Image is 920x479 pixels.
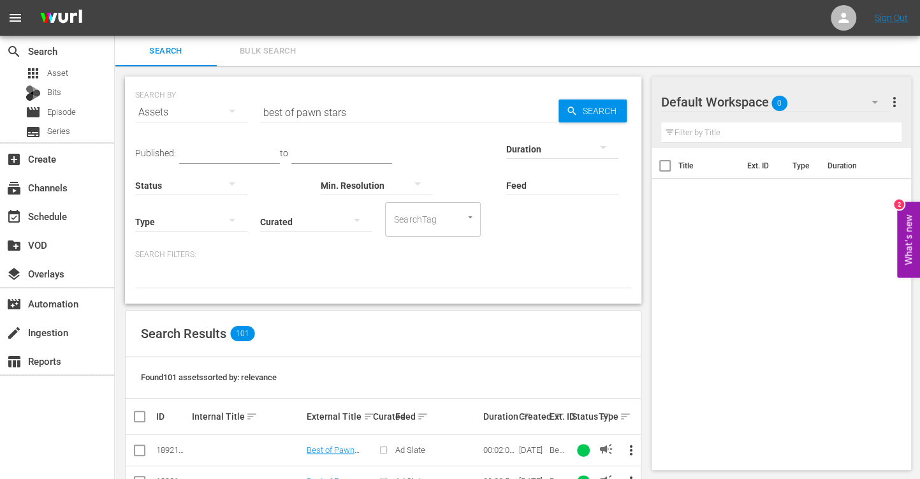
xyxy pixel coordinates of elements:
th: Type [784,148,819,184]
span: Channels [6,181,22,196]
span: Overlays [6,267,22,282]
div: Internal Title [191,409,302,424]
span: Bits [47,86,61,99]
span: Search [6,44,22,59]
div: Curated [373,411,391,422]
div: 00:02:00.085 [483,445,515,455]
span: Found 101 assets sorted by: relevance [141,372,277,382]
div: Status [572,409,595,424]
span: 0 [771,90,787,117]
span: Episode [47,106,76,119]
div: 2 [894,199,904,209]
span: sort [246,411,258,422]
span: Asset [26,66,41,81]
div: [DATE] [519,445,546,455]
button: more_vert [886,87,902,117]
div: Assets [135,94,247,130]
span: Series [47,125,70,138]
span: VOD [6,238,22,253]
button: Open [464,211,476,223]
span: to [280,148,288,158]
button: Open Feedback Widget [897,202,920,277]
span: menu [8,10,23,26]
span: sort [363,411,375,422]
span: AD [598,441,613,457]
div: ID [156,411,187,422]
span: Search [578,99,627,122]
span: sort [417,411,428,422]
span: Asset [47,67,68,80]
div: Bits [26,85,41,101]
a: Best of Pawn Stars Ad Slate 120 [307,445,360,474]
a: Sign Out [875,13,908,23]
span: Series [26,124,41,140]
div: Default Workspace [661,84,891,120]
div: 189219499 [156,445,187,455]
div: Created [519,409,546,424]
span: Reports [6,354,22,369]
span: Ad Slate [395,445,425,455]
button: more_vert [616,435,646,466]
div: External Title [307,409,369,424]
p: Search Filters: [135,249,631,260]
th: Title [678,148,739,184]
th: Duration [819,148,896,184]
span: Bulk Search [224,44,311,59]
button: Search [559,99,627,122]
div: Duration [483,409,515,424]
span: Published: [135,148,176,158]
span: more_vert [624,443,639,458]
span: more_vert [886,94,902,110]
span: 101 [230,326,254,341]
span: Automation [6,297,22,312]
span: Schedule [6,209,22,225]
div: Ext. ID [550,411,568,422]
span: Ingestion [6,325,22,341]
span: Episode [26,105,41,120]
th: Ext. ID [739,148,784,184]
div: Feed [395,409,479,424]
span: Search [122,44,209,59]
span: Search Results [141,326,226,341]
div: Type [598,409,612,424]
span: Create [6,152,22,167]
img: ans4CAIJ8jUAAAAAAAAAAAAAAAAAAAAAAAAgQb4GAAAAAAAAAAAAAAAAAAAAAAAAJMjXAAAAAAAAAAAAAAAAAAAAAAAAgAT5G... [31,3,92,33]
